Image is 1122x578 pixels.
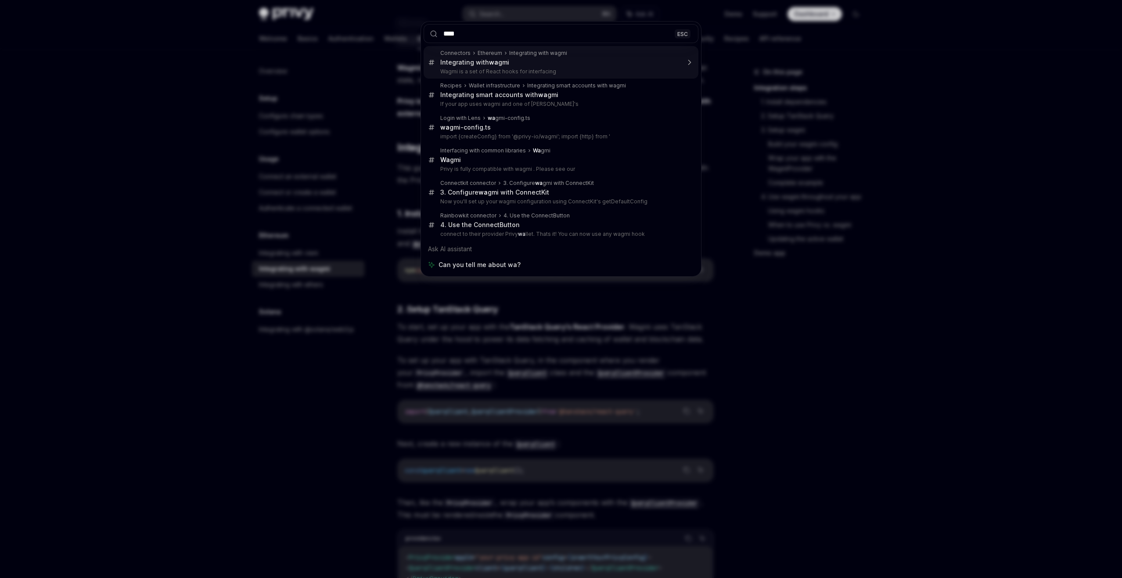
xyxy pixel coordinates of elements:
div: ESC [675,29,690,38]
div: Integrating with gmi [440,58,509,66]
b: wa [535,180,543,186]
b: wa [538,91,547,98]
div: Ethereum [478,50,502,57]
p: Privy is fully compatible with wagmi . Please see our [440,166,680,173]
span: Can you tell me about wa? [439,260,521,269]
b: Wa [533,147,541,154]
div: Login with Lens [440,115,481,122]
div: 3. Configure gmi with ConnectKit [440,188,549,196]
div: Wallet infrastructure [469,82,520,89]
b: wa [518,231,525,237]
div: Interfacing with common libraries [440,147,526,154]
div: Recipes [440,82,462,89]
p: Now you'll set up your wagmi configuration using ConnectKit's getDefaultConfig [440,198,680,205]
div: gmi-config.ts [488,115,530,122]
b: Wa [440,156,450,163]
div: Ask AI assistant [424,241,698,257]
div: 4. Use the ConnectButton [440,221,520,229]
div: 4. Use the ConnectButton [503,212,570,219]
div: Connectkit connector [440,180,496,187]
b: wa [478,188,488,196]
div: gmi [533,147,550,154]
div: Connectors [440,50,471,57]
p: Wagmi is a set of React hooks for interfacing [440,68,680,75]
div: Integrating smart accounts with gmi [440,91,558,99]
div: 3. Configure gmi with ConnectKit [503,180,594,187]
div: gmi [440,156,461,164]
p: import {createConfig} from '@privy-io/wagmi'; import {http} from ' [440,133,680,140]
div: Rainbowkit connector [440,212,496,219]
b: wa [440,123,450,131]
p: connect to their provider Privy llet. Thats it! You can now use any wagmi hook [440,231,680,238]
div: Integrating smart accounts with wagmi [527,82,626,89]
p: If your app uses wagmi and one of [PERSON_NAME]'s [440,101,680,108]
b: wa [488,115,495,121]
div: gmi-config.ts [440,123,491,131]
div: Integrating with wagmi [509,50,567,57]
b: wa [489,58,498,66]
